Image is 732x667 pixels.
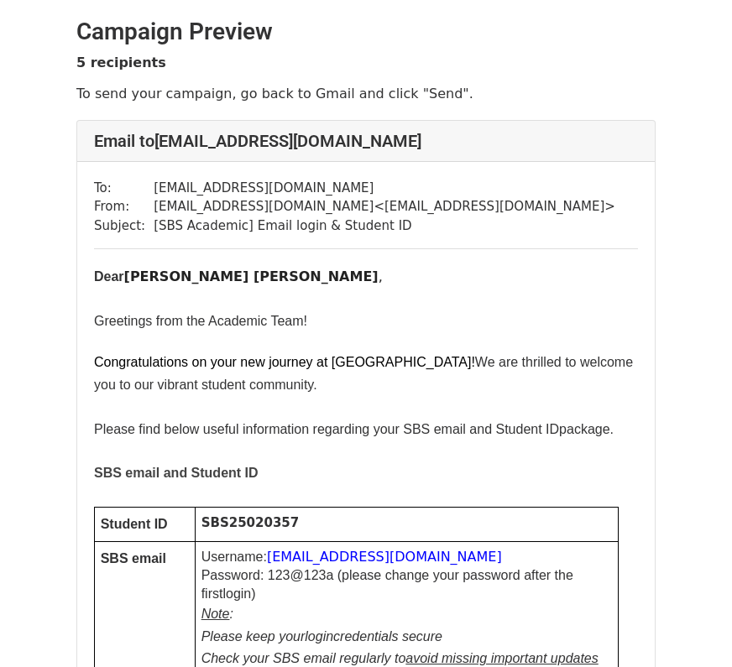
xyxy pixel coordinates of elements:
[76,18,656,46] h2: Campaign Preview
[124,268,383,284] span: ,
[76,85,656,102] p: To send your campaign, go back to Gmail and click "Send".
[154,197,615,216] td: [EMAIL_ADDRESS][DOMAIN_NAME] < [EMAIL_ADDRESS][DOMAIN_NAME] >
[201,607,230,621] span: Note
[94,131,638,151] h4: Email to [EMAIL_ADDRESS][DOMAIN_NAME]
[76,55,166,70] strong: 5 recipients
[94,179,154,198] td: To:
[201,568,573,601] font: Password: 123@123a (please change your password after the first )
[267,549,502,565] font: [EMAIL_ADDRESS][DOMAIN_NAME]
[222,586,251,601] span: login
[94,314,307,328] font: Greetings from the Academic Team!
[101,551,166,565] font: SBS email
[201,651,406,665] span: Check your SBS email regularly to
[154,216,615,236] td: [SBS Academic] Email login & Student ID
[94,269,124,284] b: Dear
[94,197,154,216] td: From:
[101,517,168,531] font: Student ID
[229,607,233,621] span: :
[94,422,614,436] font: Please find below useful information regarding your SBS email and Student ID package.
[201,629,442,644] font: Please keep your credentials secure
[201,550,267,564] span: Username:
[94,466,259,480] font: SBS email and Student ID
[405,651,598,665] span: avoid missing important updates
[94,216,154,236] td: Subject:
[94,355,633,391] span: We are thrilled to welcome you to our vibrant student community.
[124,268,379,284] b: [PERSON_NAME] [PERSON_NAME]
[305,629,333,644] span: login
[94,355,475,369] span: Congratulations on your new journey at [GEOGRAPHIC_DATA]!
[154,179,615,198] td: [EMAIL_ADDRESS][DOMAIN_NAME]
[201,515,300,530] b: SBS25020357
